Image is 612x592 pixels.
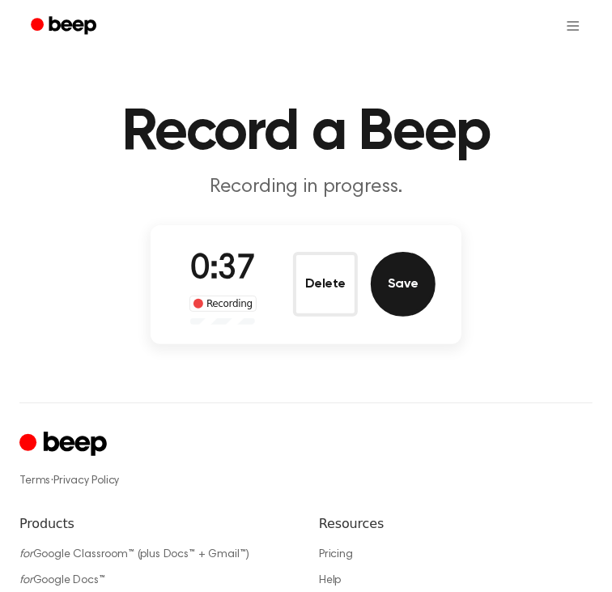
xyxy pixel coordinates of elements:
h6: Resources [319,514,593,534]
div: · [19,473,593,489]
div: Recording [189,296,257,312]
a: Beep [19,11,111,42]
a: Terms [19,475,50,487]
h6: Products [19,514,293,534]
i: for [19,575,33,586]
h1: Record a Beep [19,104,593,162]
a: forGoogle Classroom™ (plus Docs™ + Gmail™) [19,549,249,560]
a: Pricing [319,549,353,560]
a: Cruip [19,429,111,461]
a: forGoogle Docs™ [19,575,105,586]
button: Save Audio Record [371,252,436,317]
a: Help [319,575,341,586]
button: Delete Audio Record [293,252,358,317]
p: Recording in progress. [19,175,593,199]
i: for [19,549,33,560]
a: Privacy Policy [54,475,120,487]
span: 0:37 [190,253,255,287]
button: Open menu [554,6,593,45]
